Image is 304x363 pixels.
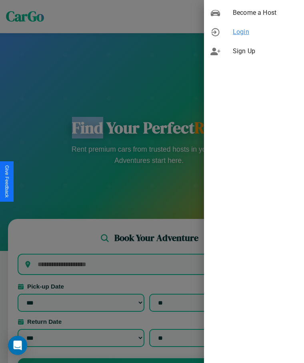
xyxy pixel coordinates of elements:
div: Sign Up [204,42,304,61]
span: Login [233,27,298,37]
div: Open Intercom Messenger [8,336,27,355]
span: Sign Up [233,46,298,56]
div: Give Feedback [4,165,10,198]
div: Login [204,22,304,42]
div: Become a Host [204,3,304,22]
span: Become a Host [233,8,298,18]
